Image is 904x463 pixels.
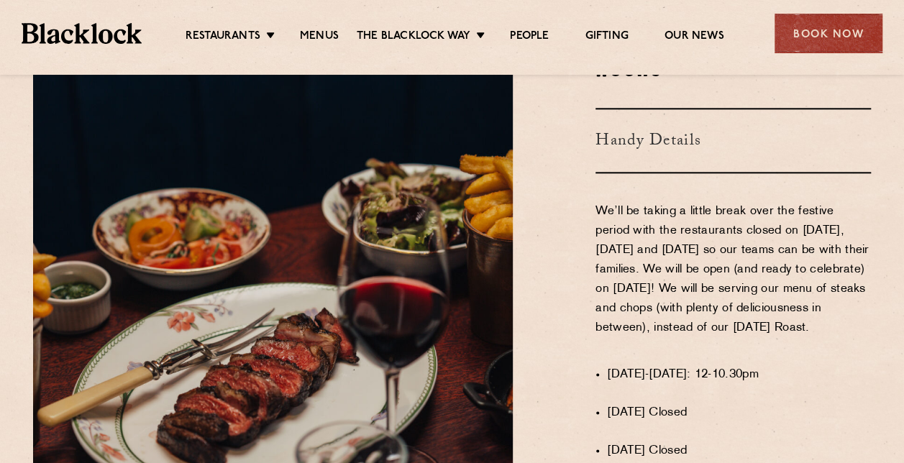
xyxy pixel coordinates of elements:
[510,29,549,45] a: People
[607,441,871,461] li: [DATE] Closed
[595,202,871,357] p: We’ll be taking a little break over the festive period with the restaurants closed on [DATE], [DA...
[595,108,871,173] h3: Handy Details
[186,29,260,45] a: Restaurants
[357,29,470,45] a: The Blacklock Way
[300,29,339,45] a: Menus
[665,29,724,45] a: Our News
[607,365,871,385] li: [DATE]-[DATE]: 12-10.30pm
[585,29,628,45] a: Gifting
[607,403,871,423] li: [DATE] Closed
[22,23,142,43] img: BL_Textured_Logo-footer-cropped.svg
[775,14,882,53] div: Book Now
